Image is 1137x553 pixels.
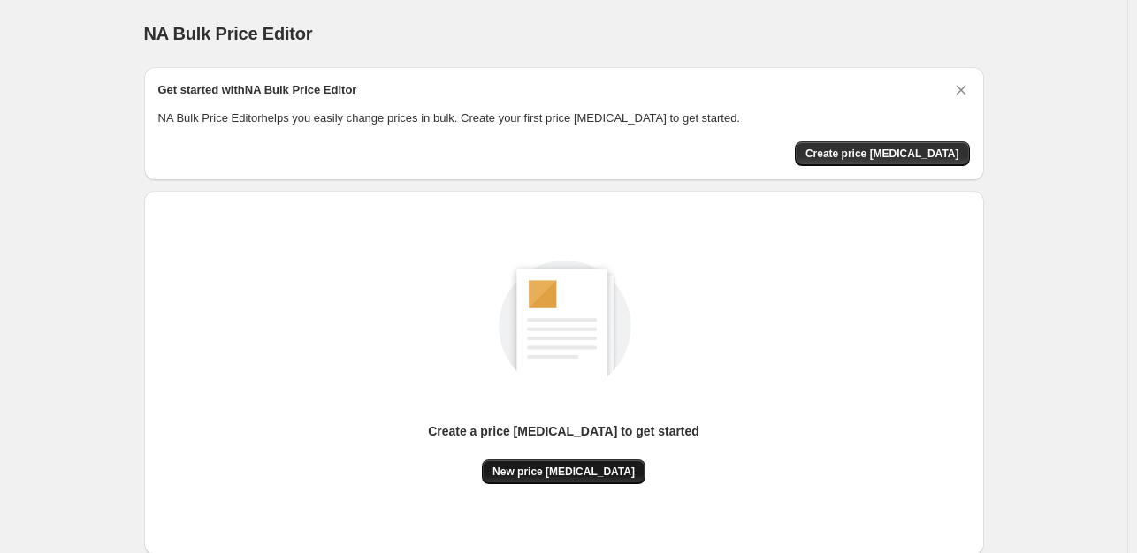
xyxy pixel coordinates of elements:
[144,24,313,43] span: NA Bulk Price Editor
[428,422,699,440] p: Create a price [MEDICAL_DATA] to get started
[952,81,970,99] button: Dismiss card
[158,81,357,99] h2: Get started with NA Bulk Price Editor
[492,465,635,479] span: New price [MEDICAL_DATA]
[158,110,970,127] p: NA Bulk Price Editor helps you easily change prices in bulk. Create your first price [MEDICAL_DAT...
[482,459,645,484] button: New price [MEDICAL_DATA]
[795,141,970,166] button: Create price change job
[805,147,959,161] span: Create price [MEDICAL_DATA]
